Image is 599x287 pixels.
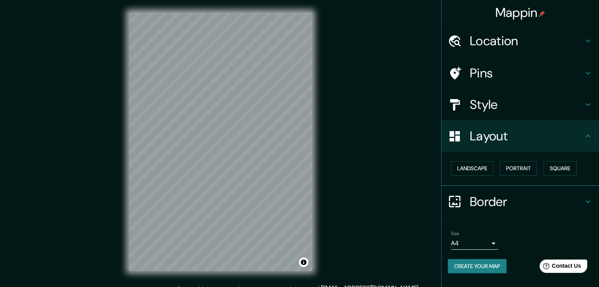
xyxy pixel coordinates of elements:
[441,89,599,120] div: Style
[451,161,493,176] button: Landscape
[441,120,599,152] div: Layout
[470,97,583,112] h4: Style
[470,65,583,81] h4: Pins
[451,237,498,250] div: A4
[470,194,583,210] h4: Border
[441,57,599,89] div: Pins
[539,11,545,17] img: pin-icon.png
[129,13,312,271] canvas: Map
[299,258,308,267] button: Toggle attribution
[500,161,537,176] button: Portrait
[448,259,506,274] button: Create your map
[470,33,583,49] h4: Location
[529,256,590,278] iframe: Help widget launcher
[441,25,599,57] div: Location
[451,230,459,237] label: Size
[543,161,577,176] button: Square
[470,128,583,144] h4: Layout
[495,5,545,20] h4: Mappin
[441,186,599,217] div: Border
